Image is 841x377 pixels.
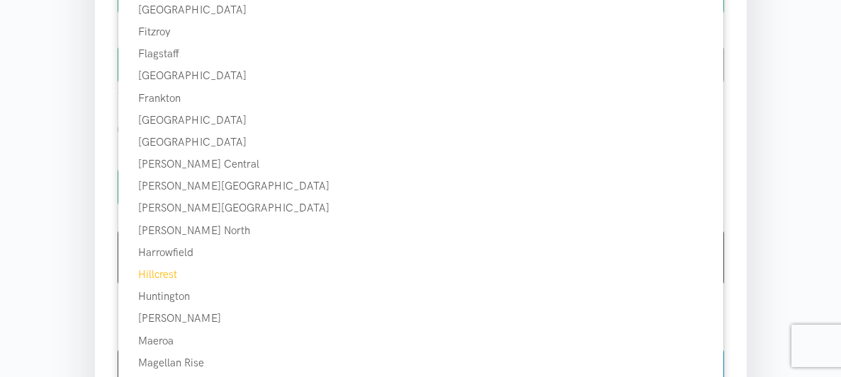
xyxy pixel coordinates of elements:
[118,222,723,239] div: [PERSON_NAME] North
[118,244,723,261] div: Harrowfield
[118,112,723,129] div: [GEOGRAPHIC_DATA]
[118,156,723,173] div: [PERSON_NAME] Central
[118,1,723,18] div: [GEOGRAPHIC_DATA]
[118,266,723,283] div: Hillcrest
[118,45,723,62] div: Flagstaff
[118,288,723,305] div: Huntington
[118,67,723,84] div: [GEOGRAPHIC_DATA]
[118,199,723,216] div: [PERSON_NAME][GEOGRAPHIC_DATA]
[118,23,723,40] div: Fitzroy
[118,332,723,349] div: Maeroa
[118,134,723,151] div: [GEOGRAPHIC_DATA]
[118,90,723,107] div: Frankton
[118,178,723,195] div: [PERSON_NAME][GEOGRAPHIC_DATA]
[118,354,723,371] div: Magellan Rise
[118,310,723,327] div: [PERSON_NAME]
